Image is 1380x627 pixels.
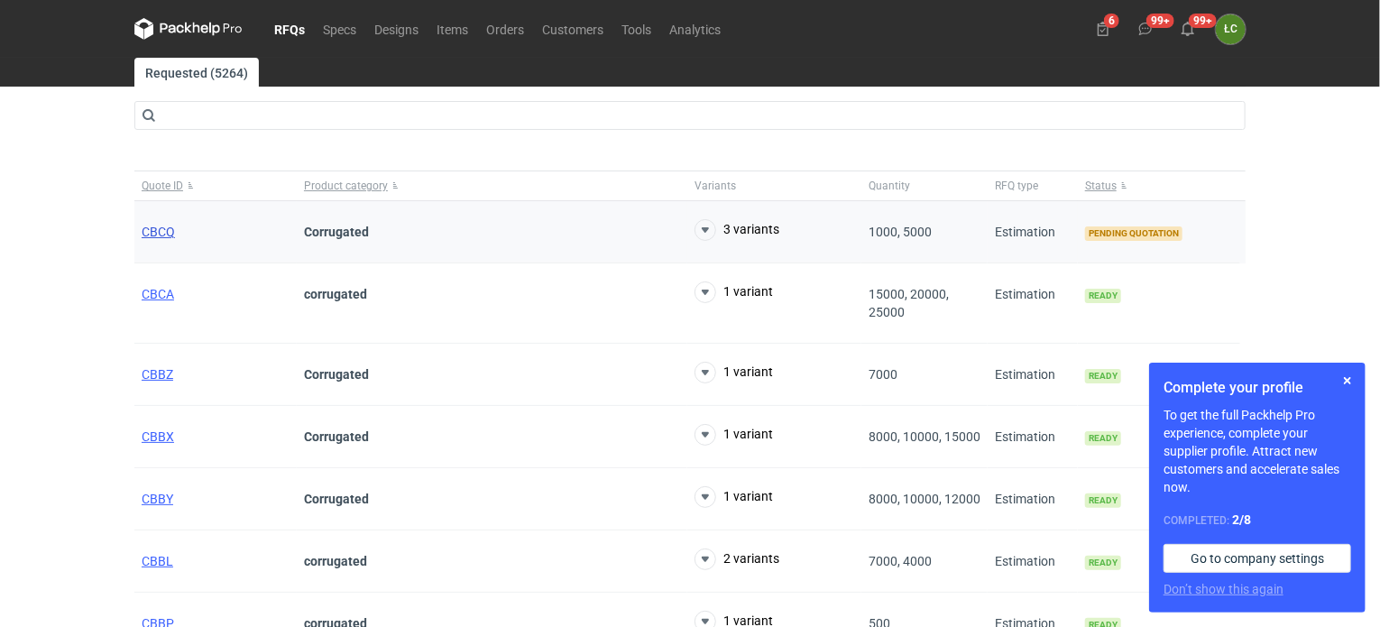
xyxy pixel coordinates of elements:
[869,367,897,382] span: 7000
[695,281,773,303] button: 1 variant
[1164,580,1283,598] button: Don’t show this again
[134,171,297,200] button: Quote ID
[134,58,259,87] a: Requested (5264)
[695,549,779,570] button: 2 variants
[1216,14,1246,44] button: ŁC
[304,287,367,301] strong: corrugated
[988,468,1078,530] div: Estimation
[1164,377,1351,399] h1: Complete your profile
[1085,179,1117,193] span: Status
[695,424,773,446] button: 1 variant
[1131,14,1160,43] button: 99+
[1173,14,1202,43] button: 99+
[1085,493,1121,508] span: Ready
[695,219,779,241] button: 3 variants
[142,429,174,444] a: CBBX
[1089,14,1118,43] button: 6
[1085,369,1121,383] span: Ready
[142,225,175,239] a: CBCQ
[142,287,174,301] a: CBCA
[1085,226,1182,241] span: Pending quotation
[1078,171,1240,200] button: Status
[304,554,367,568] strong: corrugated
[314,18,365,40] a: Specs
[869,287,949,319] span: 15000, 20000, 25000
[304,367,369,382] strong: Corrugated
[304,429,369,444] strong: Corrugated
[142,367,173,382] a: CBBZ
[304,179,388,193] span: Product category
[869,492,980,506] span: 8000, 10000, 12000
[477,18,533,40] a: Orders
[1164,544,1351,573] a: Go to company settings
[988,406,1078,468] div: Estimation
[304,492,369,506] strong: Corrugated
[1216,14,1246,44] div: Łukasz Czaprański
[1085,556,1121,570] span: Ready
[988,263,1078,344] div: Estimation
[142,179,183,193] span: Quote ID
[988,201,1078,263] div: Estimation
[533,18,612,40] a: Customers
[612,18,660,40] a: Tools
[142,492,173,506] a: CBBY
[428,18,477,40] a: Items
[1164,406,1351,496] p: To get the full Packhelp Pro experience, complete your supplier profile. Attract new customers an...
[365,18,428,40] a: Designs
[869,225,932,239] span: 1000, 5000
[1232,512,1251,527] strong: 2 / 8
[304,225,369,239] strong: Corrugated
[134,18,243,40] svg: Packhelp Pro
[265,18,314,40] a: RFQs
[869,429,980,444] span: 8000, 10000, 15000
[1085,431,1121,446] span: Ready
[988,344,1078,406] div: Estimation
[1164,511,1351,530] div: Completed:
[695,362,773,383] button: 1 variant
[995,179,1038,193] span: RFQ type
[695,179,736,193] span: Variants
[695,486,773,508] button: 1 variant
[297,171,687,200] button: Product category
[1337,370,1358,392] button: Skip for now
[1085,289,1121,303] span: Ready
[142,554,173,568] a: CBBL
[869,179,910,193] span: Quantity
[869,554,932,568] span: 7000, 4000
[988,530,1078,593] div: Estimation
[660,18,730,40] a: Analytics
